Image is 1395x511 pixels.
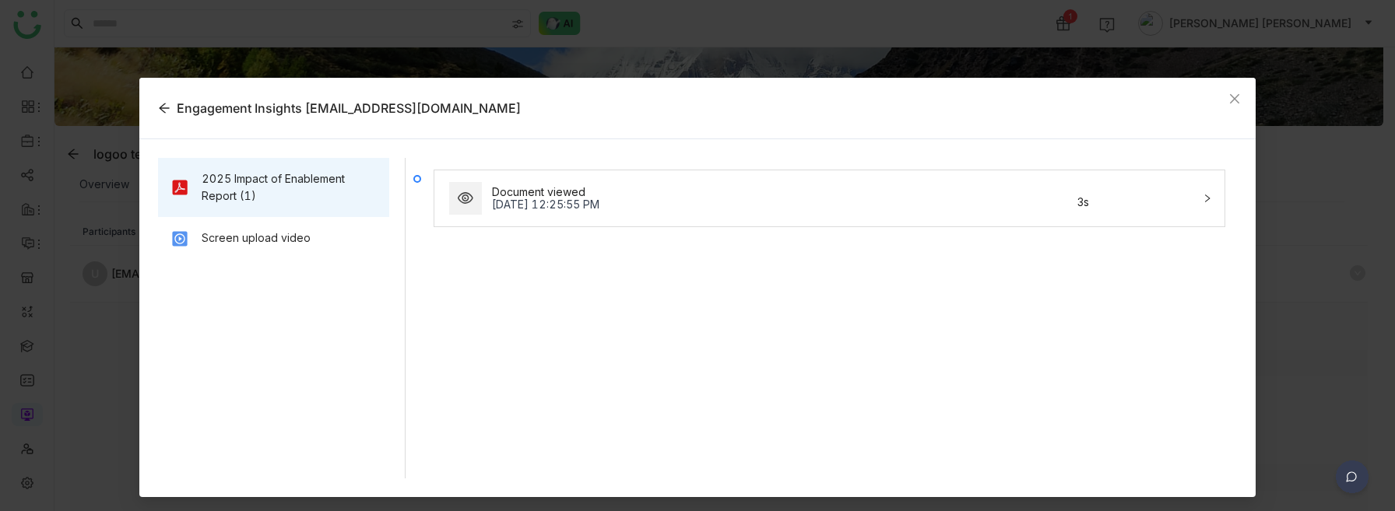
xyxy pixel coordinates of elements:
span: Engagement Insights [EMAIL_ADDRESS][DOMAIN_NAME] [170,100,521,116]
div: 2025 Impact of Enablement Report (1) [202,170,377,205]
img: views.svg [458,191,473,206]
div: Screen upload video [202,229,311,247]
div: Document viewed [492,186,940,198]
img: dsr-chat-floating.svg [1333,460,1372,499]
button: Close [1214,78,1256,120]
div: Document viewed[DATE] 12:25:55 PM3s [434,170,1225,226]
img: mp4.svg [170,229,189,248]
div: 3s [940,196,1089,208]
div: [DATE] 12:25:55 PM [492,198,940,211]
img: pdf.svg [170,178,189,197]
